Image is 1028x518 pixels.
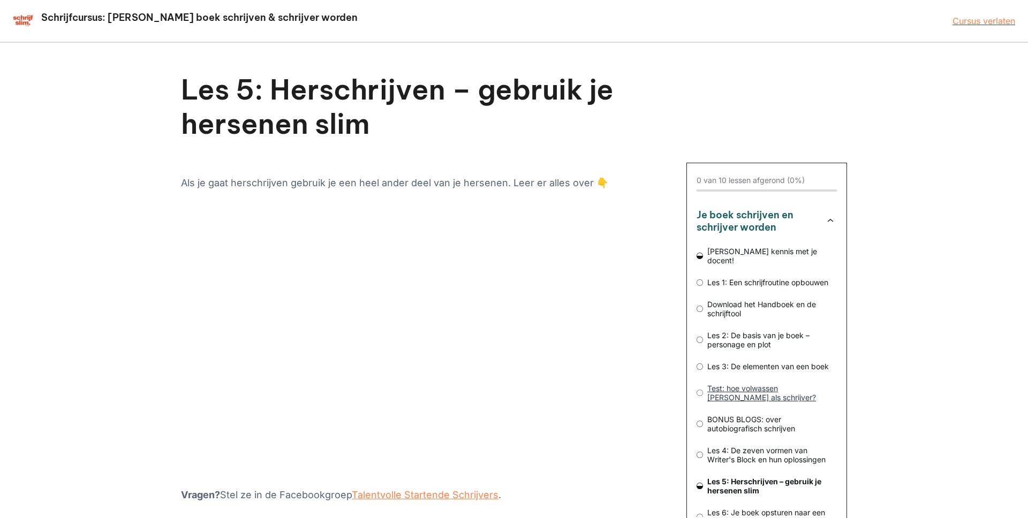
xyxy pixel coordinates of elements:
[181,204,663,475] iframe: Les 5
[181,487,663,503] p: Stel ze in de Facebookgroep .
[703,415,837,433] span: BONUS BLOGS: over autobiografisch schrijven
[697,247,837,265] a: [PERSON_NAME] kennis met je docent!
[953,16,1015,26] a: Cursus verlaten
[697,176,805,185] div: 0 van 10 lessen afgerond (0%)
[697,384,837,402] a: Test: hoe volwassen [PERSON_NAME] als schrijver?
[697,331,837,349] a: Les 2: De basis van je boek – personage en plot
[697,446,837,464] a: Les 4: De zeven vormen van Writer's Block en hun oplossingen
[697,300,837,318] a: Download het Handboek en de schrijftool
[703,278,837,287] span: Les 1: Een schrijfroutine opbouwen
[697,209,837,234] button: Je boek schrijven en schrijver worden
[703,247,837,265] span: [PERSON_NAME] kennis met je docent!
[697,209,813,234] h3: Je boek schrijven en schrijver worden
[13,14,34,27] img: schrijfcursus schrijfslim academy
[703,331,837,349] span: Les 2: De basis van je boek – personage en plot
[181,176,663,191] p: Als je gaat herschrijven gebruik je een heel ander deel van je hersenen. Leer er alles over 👇
[697,362,837,371] a: Les 3: De elementen van een boek
[703,477,837,495] span: Les 5: Herschrijven – gebruik je hersenen slim
[352,489,498,500] a: Talentvolle Startende Schrijvers
[703,384,837,402] span: Test: hoe volwassen [PERSON_NAME] als schrijver?
[181,73,663,141] h1: Les 5: Herschrijven – gebruik je hersenen slim
[40,11,359,24] h2: Schrijfcursus: [PERSON_NAME] boek schrijven & schrijver worden
[703,300,837,318] span: Download het Handboek en de schrijftool
[181,489,220,500] strong: Vragen?
[703,446,837,464] span: Les 4: De zeven vormen van Writer's Block en hun oplossingen
[703,362,837,371] span: Les 3: De elementen van een boek
[697,278,837,287] a: Les 1: Een schrijfroutine opbouwen
[697,415,837,433] a: BONUS BLOGS: over autobiografisch schrijven
[697,477,837,495] a: Les 5: Herschrijven – gebruik je hersenen slim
